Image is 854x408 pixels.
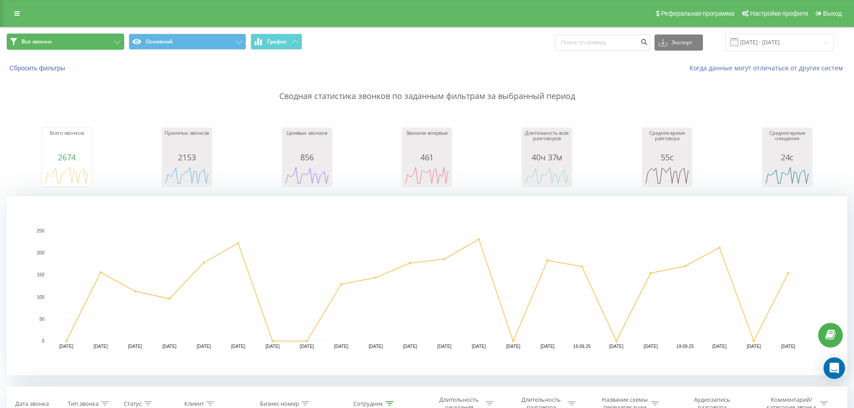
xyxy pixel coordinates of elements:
[260,400,299,408] div: Бизнес номер
[404,153,449,162] div: 461
[129,34,246,50] button: Основной
[7,34,124,50] button: Все звонки
[265,344,280,349] text: [DATE]
[676,344,694,349] text: 19.09.25
[165,153,209,162] div: 2153
[165,130,209,153] div: Принятых звонков
[765,130,810,153] div: Среднее время ожидания
[300,344,314,349] text: [DATE]
[37,228,44,233] text: 250
[747,344,761,349] text: [DATE]
[404,162,449,189] svg: A chart.
[37,250,44,255] text: 200
[231,344,246,349] text: [DATE]
[573,344,591,349] text: 16.09.25
[44,130,89,153] div: Всего звонков
[285,130,329,153] div: Целевых звонков
[44,162,89,189] svg: A chart.
[165,162,209,189] svg: A chart.
[661,10,734,17] span: Реферальная программа
[541,344,555,349] text: [DATE]
[7,64,69,72] button: Сбросить фильтры
[128,344,142,349] text: [DATE]
[44,153,89,162] div: 2674
[94,344,108,349] text: [DATE]
[39,317,45,322] text: 50
[403,344,417,349] text: [DATE]
[7,196,847,375] svg: A chart.
[525,162,569,189] svg: A chart.
[645,153,689,162] div: 55с
[368,344,383,349] text: [DATE]
[59,344,74,349] text: [DATE]
[7,73,847,102] p: Сводная статистика звонков по заданным фильтрам за выбранный период
[525,153,569,162] div: 40ч 37м
[251,34,302,50] button: График
[37,295,44,300] text: 100
[781,344,795,349] text: [DATE]
[609,344,624,349] text: [DATE]
[472,344,486,349] text: [DATE]
[765,153,810,162] div: 24с
[197,344,211,349] text: [DATE]
[765,162,810,189] svg: A chart.
[404,130,449,153] div: Звонили впервые
[267,39,287,45] span: График
[353,400,383,408] div: Сотрудник
[824,357,845,379] div: Open Intercom Messenger
[37,273,44,278] text: 150
[689,64,847,72] a: Когда данные могут отличаться от других систем
[22,38,52,45] span: Все звонки
[124,400,142,408] div: Статус
[525,130,569,153] div: Длительность всех разговоров
[506,344,520,349] text: [DATE]
[285,153,329,162] div: 856
[645,162,689,189] svg: A chart.
[42,339,44,344] text: 0
[555,34,650,51] input: Поиск по номеру
[438,344,452,349] text: [DATE]
[823,10,842,17] span: Выход
[645,130,689,153] div: Среднее время разговора
[655,34,703,51] button: Экспорт
[334,344,349,349] text: [DATE]
[68,400,99,408] div: Тип звонка
[184,400,204,408] div: Клиент
[285,162,329,189] svg: A chart.
[15,400,49,408] div: Дата звонка
[162,344,177,349] text: [DATE]
[644,344,658,349] text: [DATE]
[712,344,727,349] text: [DATE]
[750,10,808,17] span: Настройки профиля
